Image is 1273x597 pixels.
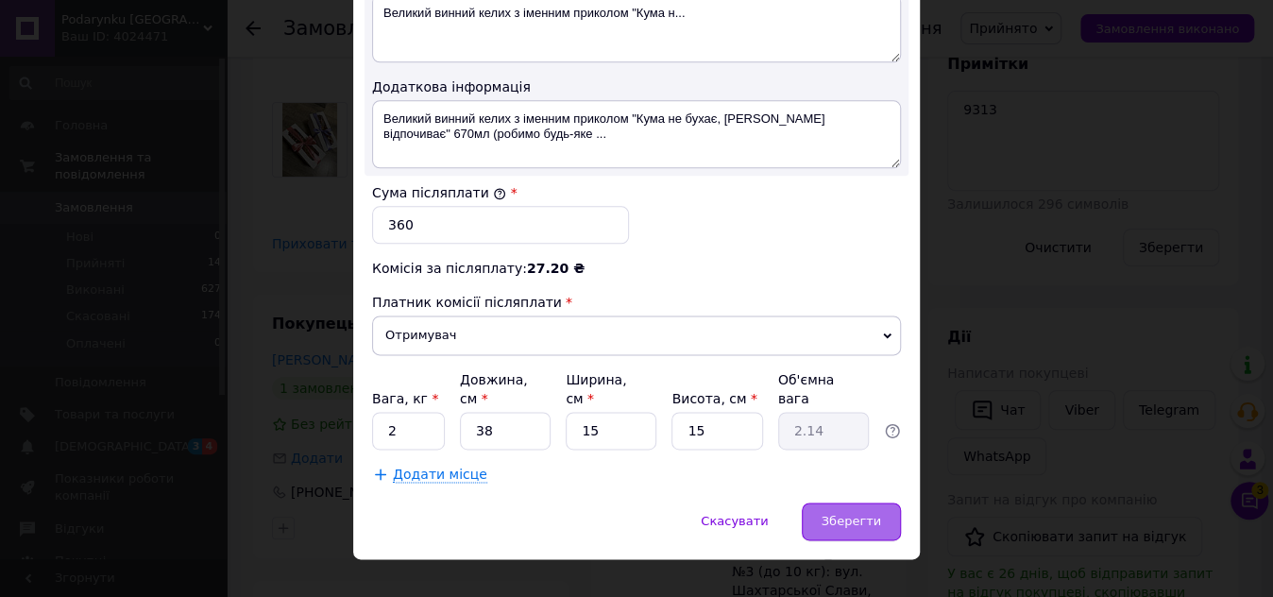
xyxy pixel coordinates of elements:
[372,316,901,355] span: Отримувач
[372,100,901,168] textarea: Великий винний келих з іменним приколом "Кума не бухає, [PERSON_NAME] відпочиває" 670мл (робимо б...
[822,514,881,528] span: Зберегти
[372,259,901,278] div: Комісія за післяплату:
[701,514,768,528] span: Скасувати
[372,185,506,200] label: Сума післяплати
[566,372,626,406] label: Ширина, см
[393,467,487,483] span: Додати місце
[372,295,562,310] span: Платник комісії післяплати
[460,372,528,406] label: Довжина, см
[372,391,438,406] label: Вага, кг
[671,391,756,406] label: Висота, см
[527,261,585,276] span: 27.20 ₴
[372,77,901,96] div: Додаткова інформація
[778,370,869,408] div: Об'ємна вага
